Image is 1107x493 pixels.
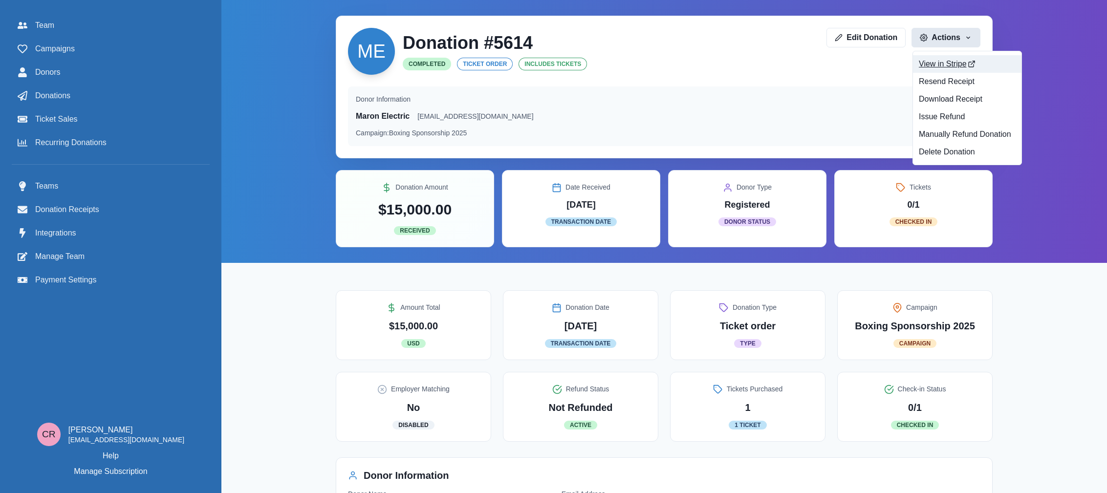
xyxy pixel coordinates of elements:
[910,182,931,193] p: Tickets
[407,400,420,415] p: No
[12,200,210,219] a: Donation Receipts
[35,227,76,239] span: Integrations
[356,110,410,122] p: Maron Electric
[356,94,411,105] p: Donor Information
[417,111,533,122] p: [EMAIL_ADDRESS][DOMAIN_NAME]
[727,384,783,394] p: Tickets Purchased
[565,302,609,313] p: Donation Date
[890,217,938,226] span: Checked In
[913,143,1021,161] button: Delete Donation
[913,55,1021,73] a: View in Stripe
[357,42,386,61] div: Maron Electric
[392,421,434,429] span: Disabled
[35,113,78,125] span: Ticket Sales
[913,126,1021,143] button: Manually Refund Donation
[457,58,513,70] span: Ticket order
[12,86,210,106] a: Donations
[564,319,597,333] p: [DATE]
[734,339,761,348] span: Type
[35,43,75,55] span: Campaigns
[12,133,210,152] a: Recurring Donations
[378,198,452,220] p: $15,000.00
[391,384,450,394] p: Employer Matching
[364,470,449,481] h2: Donor Information
[12,270,210,290] a: Payment Settings
[733,302,777,313] p: Donation Type
[35,66,61,78] span: Donors
[564,421,597,429] span: Active
[12,39,210,59] a: Campaigns
[913,73,1021,90] button: Resend Receipt
[74,466,147,477] p: Manage Subscription
[718,217,776,226] span: Donor Status
[566,198,596,212] p: [DATE]
[68,436,184,445] p: [EMAIL_ADDRESS][DOMAIN_NAME]
[403,58,451,70] span: Completed
[545,217,617,226] span: Transaction Date
[912,28,980,47] button: Actions
[68,424,184,436] p: [PERSON_NAME]
[403,32,533,53] h2: Donation # 5614
[35,90,70,102] span: Donations
[394,226,435,235] span: Received
[891,421,939,429] span: Checked In
[12,16,210,35] a: Team
[893,339,936,348] span: Campaign
[35,251,85,262] span: Manage Team
[395,182,448,193] p: Donation Amount
[548,400,612,415] p: Not Refunded
[400,302,440,313] p: Amount Total
[729,421,766,429] span: 1 Ticket
[745,400,750,415] p: 1
[720,319,776,333] p: Ticket order
[545,339,616,348] span: Transaction Date
[12,176,210,196] a: Teams
[12,109,210,129] a: Ticket Sales
[519,58,587,70] span: Includes Tickets
[12,223,210,243] a: Integrations
[907,198,919,212] p: 0 / 1
[389,129,467,137] span: Boxing Sponsorship 2025
[401,339,425,348] span: USD
[566,384,609,394] p: Refund Status
[35,204,99,215] span: Donation Receipts
[913,90,1021,108] button: Download Receipt
[12,247,210,266] a: Manage Team
[737,182,772,193] p: Donor Type
[724,198,770,212] p: Registered
[855,319,975,333] p: Boxing Sponsorship 2025
[35,274,96,286] span: Payment Settings
[42,429,56,439] div: Connor Reaumond
[35,20,54,31] span: Team
[826,28,906,47] a: Edit Donation
[35,180,58,192] span: Teams
[356,128,467,138] p: Campaign:
[35,137,107,149] span: Recurring Donations
[103,450,119,462] a: Help
[12,63,210,82] a: Donors
[906,302,937,313] p: Campaign
[913,108,1021,126] button: Issue Refund
[908,400,922,415] p: 0/1
[389,319,438,333] p: $15,000.00
[565,182,610,193] p: Date Received
[898,384,946,394] p: Check-in Status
